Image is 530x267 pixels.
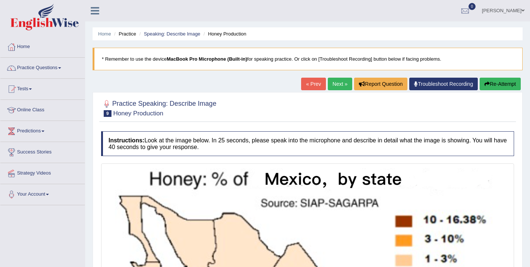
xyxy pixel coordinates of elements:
[144,31,200,37] a: Speaking: Describe Image
[409,78,478,90] a: Troubleshoot Recording
[328,78,352,90] a: Next »
[0,100,85,118] a: Online Class
[301,78,326,90] a: « Prev
[0,121,85,139] a: Predictions
[112,30,136,37] li: Practice
[98,31,111,37] a: Home
[0,58,85,76] a: Practice Questions
[109,137,144,143] b: Instructions:
[354,78,407,90] button: Report Question
[0,184,85,203] a: Your Account
[0,79,85,97] a: Tests
[469,3,476,10] span: 0
[0,37,85,55] a: Home
[480,78,521,90] button: Re-Attempt
[93,48,523,70] blockquote: * Remember to use the device for speaking practice. Or click on [Troubleshoot Recording] button b...
[104,110,111,117] span: 9
[101,131,514,156] h4: Look at the image below. In 25 seconds, please speak into the microphone and describe in detail w...
[101,98,216,117] h2: Practice Speaking: Describe Image
[0,142,85,160] a: Success Stories
[113,110,163,117] small: Honey Production
[167,56,247,62] b: MacBook Pro Microphone (Built-in)
[0,163,85,182] a: Strategy Videos
[201,30,246,37] li: Honey Production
